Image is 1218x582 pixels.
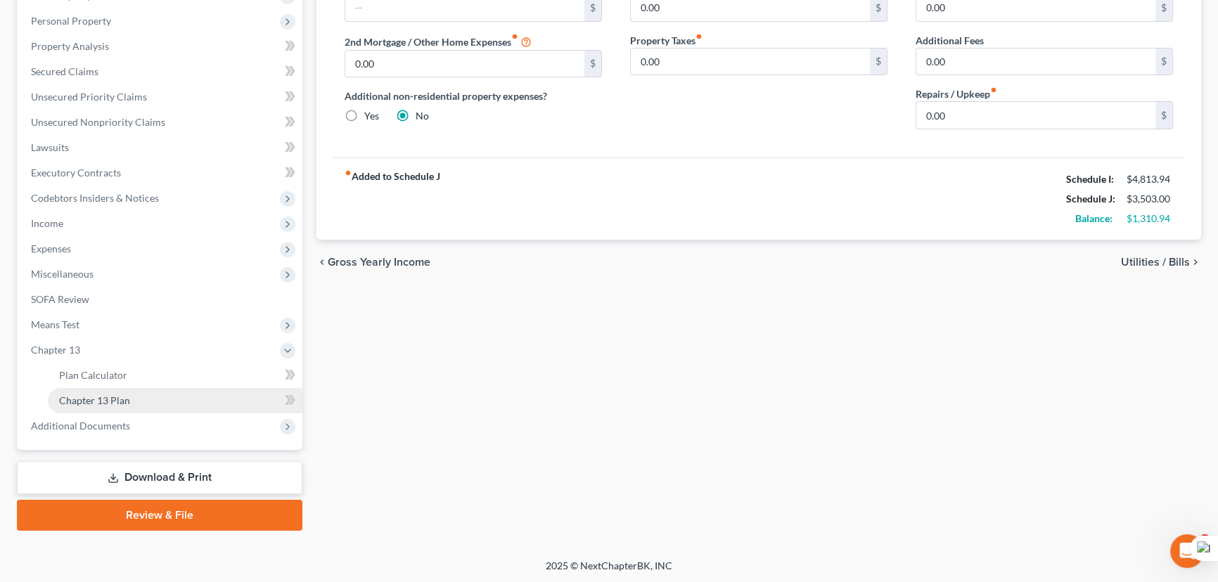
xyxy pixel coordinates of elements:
[584,51,601,77] div: $
[1066,173,1114,185] strong: Schedule I:
[20,110,302,135] a: Unsecured Nonpriority Claims
[1170,534,1204,568] iframe: Intercom live chat
[31,242,71,254] span: Expenses
[1121,257,1190,268] span: Utilities / Bills
[1121,257,1201,268] button: Utilities / Bills chevron_right
[31,65,98,77] span: Secured Claims
[316,257,328,268] i: chevron_left
[916,86,997,101] label: Repairs / Upkeep
[31,15,111,27] span: Personal Property
[20,34,302,59] a: Property Analysis
[31,40,109,52] span: Property Analysis
[17,500,302,531] a: Review & File
[31,141,69,153] span: Lawsuits
[31,217,63,229] span: Income
[1127,172,1173,186] div: $4,813.94
[1066,193,1115,205] strong: Schedule J:
[31,192,159,204] span: Codebtors Insiders & Notices
[17,461,302,494] a: Download & Print
[345,33,532,50] label: 2nd Mortgage / Other Home Expenses
[345,169,352,176] i: fiber_manual_record
[31,116,165,128] span: Unsecured Nonpriority Claims
[416,109,429,123] label: No
[1190,257,1201,268] i: chevron_right
[328,257,430,268] span: Gross Yearly Income
[31,344,80,356] span: Chapter 13
[20,84,302,110] a: Unsecured Priority Claims
[345,89,602,103] label: Additional non-residential property expenses?
[48,388,302,413] a: Chapter 13 Plan
[630,33,703,48] label: Property Taxes
[345,51,584,77] input: --
[1127,192,1173,206] div: $3,503.00
[31,167,121,179] span: Executory Contracts
[31,91,147,103] span: Unsecured Priority Claims
[1075,212,1113,224] strong: Balance:
[990,86,997,93] i: fiber_manual_record
[20,135,302,160] a: Lawsuits
[511,33,518,40] i: fiber_manual_record
[1127,212,1173,226] div: $1,310.94
[916,48,1155,75] input: --
[31,318,79,330] span: Means Test
[20,59,302,84] a: Secured Claims
[870,48,887,75] div: $
[916,33,984,48] label: Additional Fees
[345,169,440,228] strong: Added to Schedule J
[316,257,430,268] button: chevron_left Gross Yearly Income
[1155,48,1172,75] div: $
[1199,534,1210,545] span: 3
[695,33,703,40] i: fiber_manual_record
[31,293,89,305] span: SOFA Review
[1155,102,1172,129] div: $
[59,394,130,406] span: Chapter 13 Plan
[20,160,302,186] a: Executory Contracts
[916,102,1155,129] input: --
[364,109,379,123] label: Yes
[31,420,130,432] span: Additional Documents
[59,369,127,381] span: Plan Calculator
[631,48,870,75] input: --
[31,268,94,280] span: Miscellaneous
[48,363,302,388] a: Plan Calculator
[20,287,302,312] a: SOFA Review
